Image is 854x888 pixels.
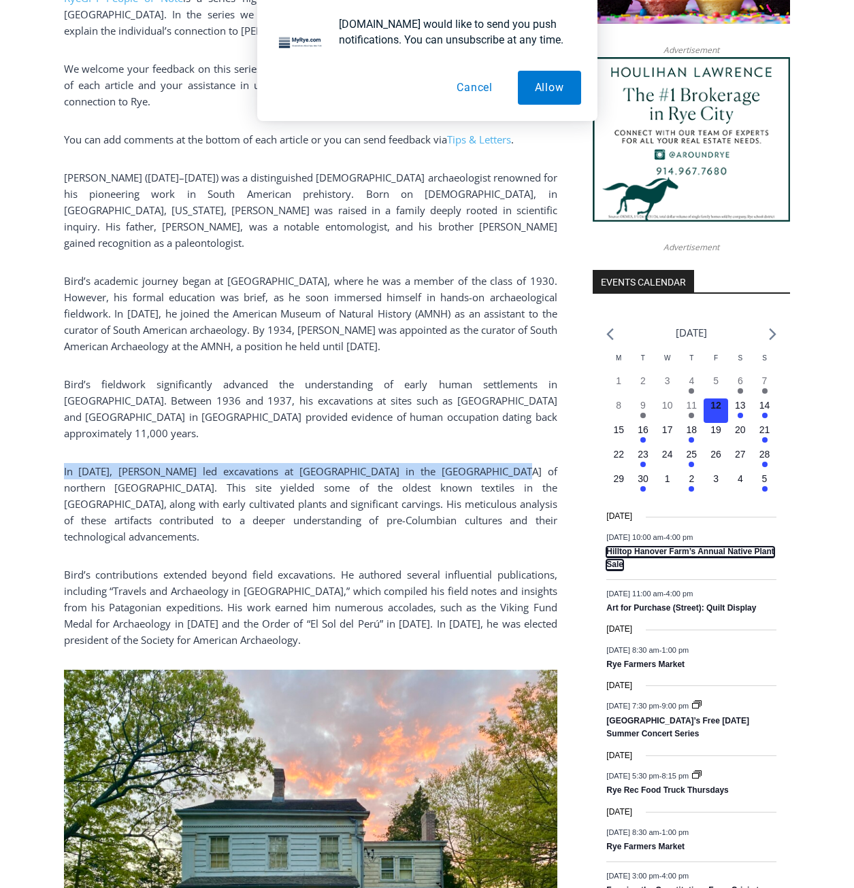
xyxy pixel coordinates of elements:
[139,85,193,163] div: "clearly one of the favorites in the [GEOGRAPHIC_DATA] neighborhood"
[616,354,621,362] span: M
[704,423,728,447] button: 19
[753,472,777,496] button: 5 Has events
[704,472,728,496] button: 3
[606,771,691,779] time: -
[666,532,693,541] span: 4:00 pm
[606,328,614,341] a: Previous month
[689,437,694,443] em: Has events
[606,590,693,598] time: -
[606,590,663,598] span: [DATE] 11:00 am
[738,413,743,418] em: Has events
[738,354,742,362] span: S
[447,133,511,146] a: Tips & Letters
[689,462,694,467] em: Has events
[680,353,704,374] div: Thursday
[606,353,631,374] div: Monday
[641,354,645,362] span: T
[689,486,694,492] em: Has events
[655,447,680,472] button: 24
[662,449,673,460] time: 24
[666,590,693,598] span: 4:00 pm
[606,842,685,853] a: Rye Farmers Market
[606,374,631,398] button: 1
[753,398,777,423] button: 14 Has events
[606,623,632,636] time: [DATE]
[606,447,631,472] button: 22
[662,424,673,435] time: 17
[616,400,621,411] time: 8
[704,353,728,374] div: Friday
[64,171,557,250] span: [PERSON_NAME] ([DATE]–[DATE]) was a distinguished [DEMOGRAPHIC_DATA] archaeologist renowned for h...
[762,354,767,362] span: S
[728,353,753,374] div: Saturday
[738,375,743,386] time: 6
[759,424,770,435] time: 21
[631,423,655,447] button: 16 Has events
[631,353,655,374] div: Tuesday
[661,872,689,880] span: 4:00 pm
[704,374,728,398] button: 5
[606,679,632,692] time: [DATE]
[606,532,693,541] time: -
[593,57,790,222] a: Houlihan Lawrence The #1 Brokerage in Rye City
[735,400,746,411] time: 13
[606,771,659,779] span: [DATE] 5:30 pm
[680,472,704,496] button: 2 Has events
[689,413,694,418] em: Has events
[661,702,689,710] span: 9:00 pm
[738,388,743,394] em: Has events
[640,437,646,443] em: Has events
[687,449,697,460] time: 25
[762,413,768,418] em: Has events
[728,472,753,496] button: 4
[680,447,704,472] button: 25 Has events
[640,400,646,411] time: 9
[356,135,631,166] span: Intern @ [DOMAIN_NAME]
[759,449,770,460] time: 28
[753,423,777,447] button: 21 Has events
[680,398,704,423] button: 11 Has events
[440,71,510,105] button: Cancel
[606,749,632,762] time: [DATE]
[152,115,155,129] div: /
[638,473,648,484] time: 30
[511,133,514,146] span: .
[680,423,704,447] button: 18 Has events
[655,353,680,374] div: Wednesday
[687,400,697,411] time: 11
[616,375,621,386] time: 1
[606,702,659,710] span: [DATE] 7:30 pm
[710,400,721,411] time: 12
[689,375,694,386] time: 4
[753,374,777,398] button: 7 Has events
[714,354,718,362] span: F
[753,447,777,472] button: 28 Has events
[655,423,680,447] button: 17
[274,16,328,71] img: notification icon
[769,328,776,341] a: Next month
[606,398,631,423] button: 8
[655,398,680,423] button: 10
[662,400,673,411] time: 10
[689,473,694,484] time: 2
[606,872,659,880] span: [DATE] 3:00 pm
[64,133,447,146] span: You can add comments at the bottom of each article or you can send feedback via
[713,375,719,386] time: 5
[665,473,670,484] time: 1
[762,437,768,443] em: Has events
[344,1,643,132] div: "[PERSON_NAME] and I covered the [DATE] Parade, which was a really eye opening experience as I ha...
[689,354,693,362] span: T
[1,137,137,169] a: Open Tues. - Sun. [PHONE_NUMBER]
[704,398,728,423] button: 12
[4,140,133,192] span: Open Tues. - Sun. [PHONE_NUMBER]
[762,473,768,484] time: 5
[606,660,685,670] a: Rye Farmers Market
[606,472,631,496] button: 29
[650,241,733,254] span: Advertisement
[738,473,743,484] time: 4
[64,274,557,353] span: Bird’s academic journey began at [GEOGRAPHIC_DATA], where he was a member of the class of 1930. H...
[710,424,721,435] time: 19
[606,532,663,541] span: [DATE] 10:00 am
[631,447,655,472] button: 23 Has events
